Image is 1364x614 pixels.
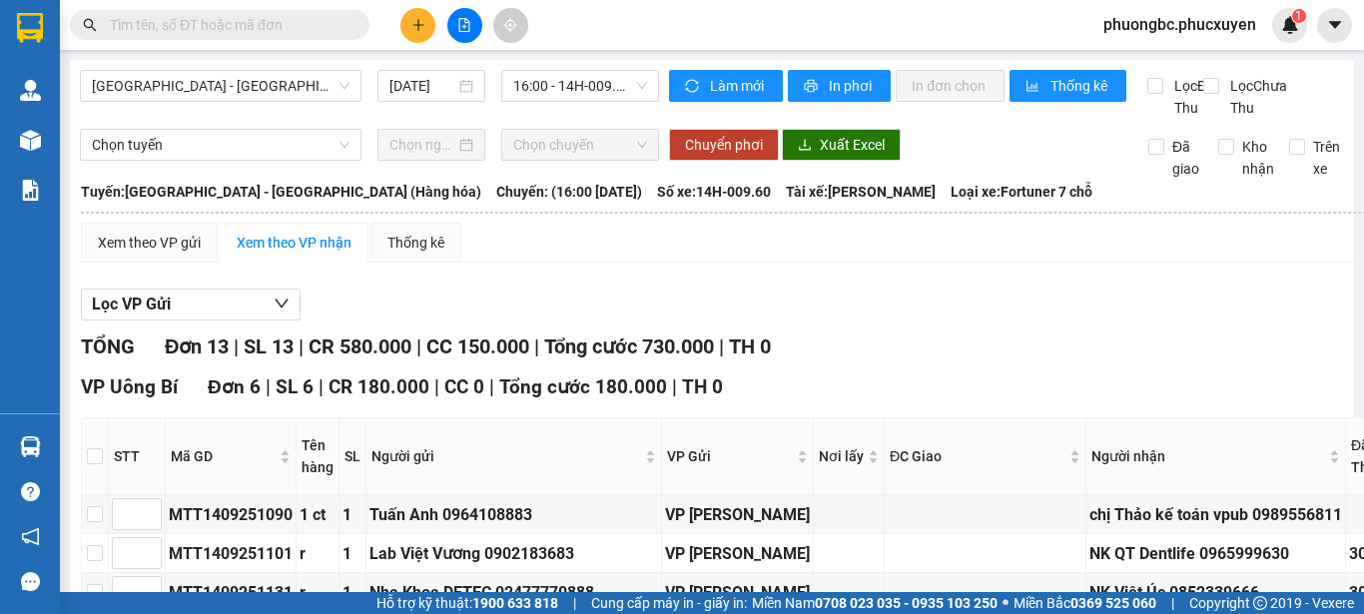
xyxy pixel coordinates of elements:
[434,375,439,398] span: |
[591,592,747,614] span: Cung cấp máy in - giấy in:
[729,334,771,358] span: TH 0
[208,375,261,398] span: Đơn 6
[573,592,576,614] span: |
[110,14,345,36] input: Tìm tên, số ĐT hoặc mã đơn
[1166,75,1218,119] span: Lọc Đã Thu
[1171,592,1174,614] span: |
[92,292,171,316] span: Lọc VP Gửi
[493,8,528,43] button: aim
[389,75,455,97] input: 14/09/2025
[20,436,41,457] img: warehouse-icon
[682,375,723,398] span: TH 0
[83,18,97,32] span: search
[297,418,340,495] th: Tên hàng
[387,232,444,254] div: Thống kê
[710,75,767,97] span: Làm mới
[169,580,293,605] div: MTT1409251131
[472,595,558,611] strong: 1900 633 818
[1014,592,1156,614] span: Miền Bắc
[166,495,297,534] td: MTT1409251090
[169,502,293,527] div: MTT1409251090
[98,232,201,254] div: Xem theo VP gửi
[81,289,301,320] button: Lọc VP Gửi
[20,80,41,101] img: warehouse-icon
[109,418,166,495] th: STT
[342,541,362,566] div: 1
[1292,9,1306,23] sup: 1
[276,375,314,398] span: SL 6
[1326,16,1344,34] span: caret-down
[665,502,810,527] div: VP [PERSON_NAME]
[662,573,814,612] td: VP Dương Đình Nghệ
[503,18,517,32] span: aim
[782,129,901,161] button: downloadXuất Excel
[426,334,529,358] span: CC 150.000
[371,445,641,467] span: Người gửi
[342,502,362,527] div: 1
[544,334,714,358] span: Tổng cước 730.000
[329,375,429,398] span: CR 180.000
[234,334,239,358] span: |
[319,375,324,398] span: |
[829,75,875,97] span: In phơi
[299,334,304,358] span: |
[534,334,539,358] span: |
[300,580,336,605] div: r
[166,573,297,612] td: MTT1409251131
[1281,16,1299,34] img: icon-new-feature
[81,184,481,200] b: Tuyến: [GEOGRAPHIC_DATA] - [GEOGRAPHIC_DATA] (Hàng hóa)
[1003,599,1009,607] span: ⚪️
[1164,136,1207,180] span: Đã giao
[92,130,349,160] span: Chọn tuyến
[513,71,647,101] span: 16:00 - 14H-009.60
[457,18,471,32] span: file-add
[672,375,677,398] span: |
[309,334,411,358] span: CR 580.000
[369,541,658,566] div: Lab Việt Vương 0902183683
[667,445,793,467] span: VP Gửi
[685,79,702,95] span: sync
[447,8,482,43] button: file-add
[499,375,667,398] span: Tổng cước 180.000
[890,445,1065,467] span: ĐC Giao
[237,232,351,254] div: Xem theo VP nhận
[17,13,43,43] img: logo-vxr
[166,534,297,573] td: MTT1409251101
[20,180,41,201] img: solution-icon
[340,418,366,495] th: SL
[669,129,779,161] button: Chuyển phơi
[804,79,821,95] span: printer
[1295,9,1302,23] span: 1
[342,580,362,605] div: 1
[1010,70,1126,102] button: bar-chartThống kê
[300,541,336,566] div: r
[513,130,647,160] span: Chọn chuyến
[665,580,810,605] div: VP [PERSON_NAME]
[300,502,336,527] div: 1 ct
[669,70,783,102] button: syncLàm mới
[369,580,658,605] div: Nha Khoa DETEC 02477770888
[1089,541,1342,566] div: NK QT Dentlife 0965999630
[896,70,1005,102] button: In đơn chọn
[21,482,40,501] span: question-circle
[411,18,425,32] span: plus
[1087,12,1272,37] span: phuongbc.phucxuyen
[788,70,891,102] button: printerIn phơi
[1070,595,1156,611] strong: 0369 525 060
[81,334,135,358] span: TỔNG
[752,592,998,614] span: Miền Nam
[21,527,40,546] span: notification
[798,138,812,154] span: download
[171,445,276,467] span: Mã GD
[1317,8,1352,43] button: caret-down
[1253,596,1267,610] span: copyright
[489,375,494,398] span: |
[1089,580,1342,605] div: NK Việt Úc 0852339666
[1222,75,1290,119] span: Lọc Chưa Thu
[92,71,349,101] span: Hà Nội - Hạ Long (Hàng hóa)
[169,541,293,566] div: MTT1409251101
[21,572,40,591] span: message
[1305,136,1348,180] span: Trên xe
[820,134,885,156] span: Xuất Excel
[1234,136,1282,180] span: Kho nhận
